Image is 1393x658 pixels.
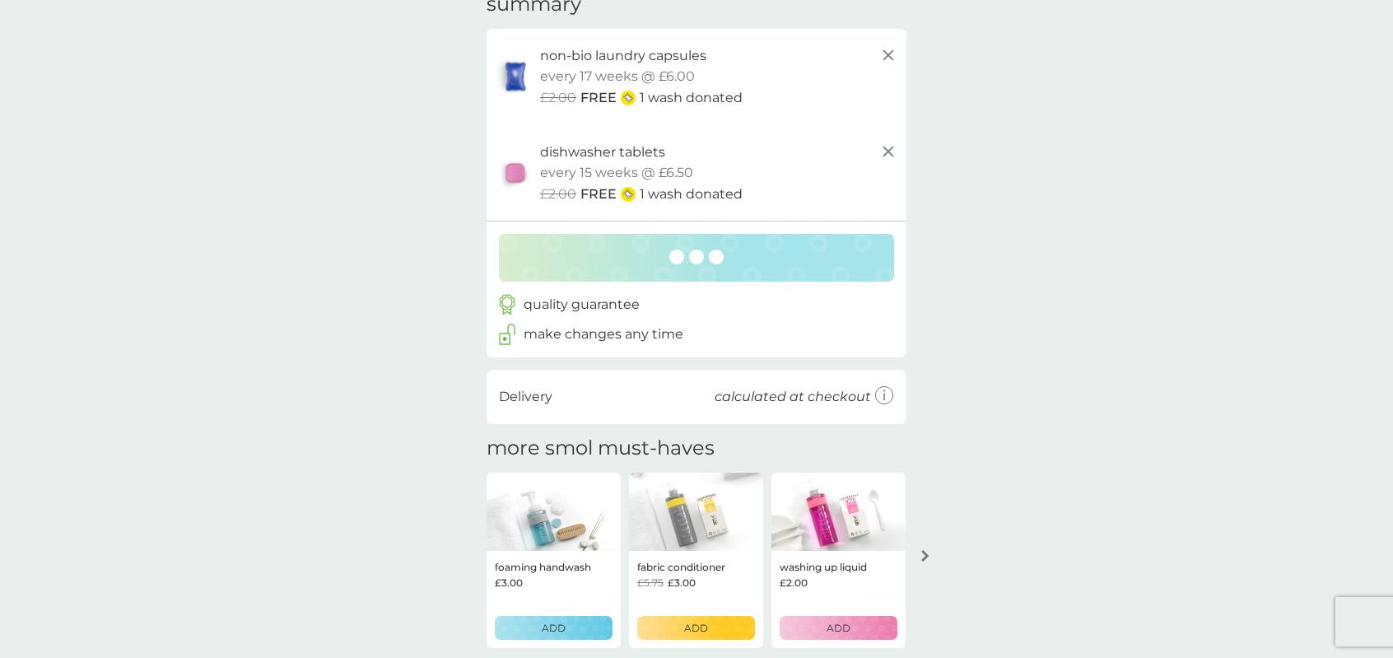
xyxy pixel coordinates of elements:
[540,66,695,87] p: every 17 weeks @ £6.00
[640,87,743,109] p: 1 wash donated
[495,559,591,575] p: foaming handwash
[540,142,665,163] p: dishwasher tablets
[640,184,743,205] p: 1 wash donated
[524,324,683,345] p: make changes any time
[524,294,640,315] p: quality guarantee
[580,184,617,205] span: FREE
[499,386,552,408] p: Delivery
[540,87,576,109] span: £2.00
[540,184,576,205] span: £2.00
[580,87,617,109] span: FREE
[780,575,808,590] span: £2.00
[487,436,715,460] h2: more smol must-haves
[668,575,696,590] span: £3.00
[780,616,897,640] button: ADD
[637,559,725,575] p: fabric conditioner
[637,575,664,590] span: £5.75
[542,620,566,636] p: ADD
[715,386,871,408] p: calculated at checkout
[637,616,755,640] button: ADD
[540,45,706,67] p: non-bio laundry capsules
[684,620,708,636] p: ADD
[495,575,523,590] span: £3.00
[540,162,693,184] p: every 15 weeks @ £6.50
[827,620,850,636] p: ADD
[495,616,613,640] button: ADD
[780,559,867,575] p: washing up liquid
